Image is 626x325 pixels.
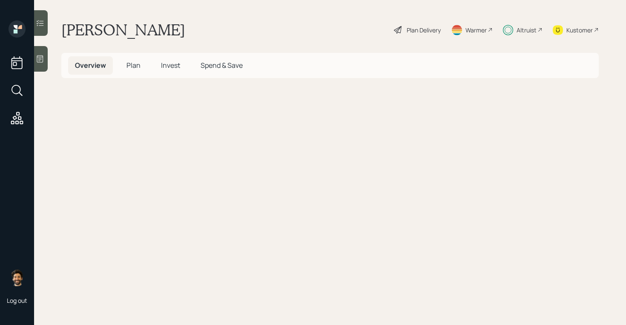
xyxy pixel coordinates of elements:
[201,61,243,70] span: Spend & Save
[161,61,180,70] span: Invest
[61,20,185,39] h1: [PERSON_NAME]
[75,61,106,70] span: Overview
[465,26,487,35] div: Warmer
[7,296,27,305] div: Log out
[407,26,441,35] div: Plan Delivery
[566,26,593,35] div: Kustomer
[9,269,26,286] img: eric-schwartz-headshot.png
[517,26,537,35] div: Altruist
[126,61,141,70] span: Plan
